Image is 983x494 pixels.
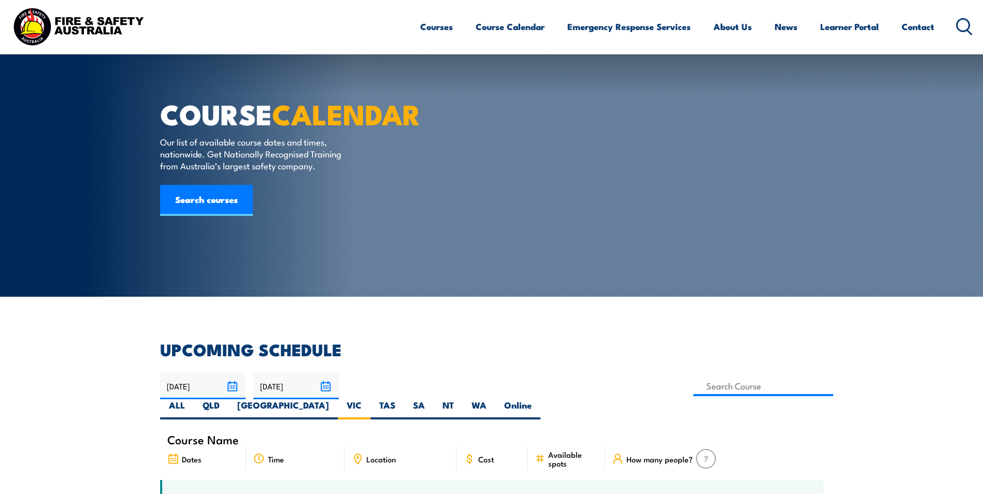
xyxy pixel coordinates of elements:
span: Available spots [548,450,597,468]
label: TAS [371,399,404,419]
a: Contact [902,13,934,40]
label: VIC [338,399,371,419]
a: Search courses [160,185,253,216]
label: [GEOGRAPHIC_DATA] [229,399,338,419]
input: From date [160,373,246,399]
label: NT [434,399,463,419]
a: Course Calendar [476,13,545,40]
a: Courses [420,13,453,40]
label: SA [404,399,434,419]
h1: COURSE [160,101,416,126]
label: WA [463,399,495,419]
strong: CALENDAR [272,92,421,135]
a: About Us [714,13,752,40]
span: How many people? [626,455,693,463]
a: Emergency Response Services [567,13,691,40]
a: Learner Portal [820,13,879,40]
input: To date [253,373,339,399]
span: Location [366,455,396,463]
label: ALL [160,399,194,419]
input: Search Course [693,376,834,396]
span: Cost [478,455,494,463]
span: Time [268,455,284,463]
h2: UPCOMING SCHEDULE [160,342,823,356]
span: Course Name [167,435,239,444]
a: News [775,13,797,40]
label: Online [495,399,540,419]
p: Our list of available course dates and times, nationwide. Get Nationally Recognised Training from... [160,136,349,172]
span: Dates [182,455,202,463]
label: QLD [194,399,229,419]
